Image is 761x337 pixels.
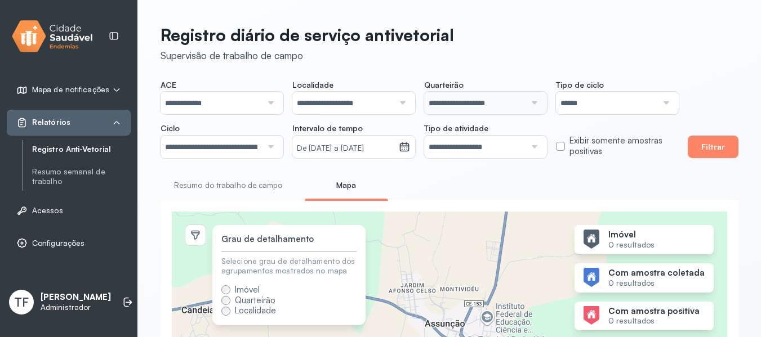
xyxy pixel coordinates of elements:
div: Supervisão de trabalho de campo [161,50,454,61]
small: De [DATE] a [DATE] [297,143,394,154]
strong: Com amostra coletada [608,268,705,278]
small: 0 resultados [608,316,700,326]
span: Intervalo de tempo [292,123,363,133]
span: TF [15,295,29,309]
a: Acessos [16,205,121,216]
span: Quarteirão [235,295,275,305]
span: Tipo de atividade [424,123,488,133]
strong: Imóvel [608,230,655,240]
span: Tipo de ciclo [556,80,604,90]
span: Localidade [292,80,333,90]
small: 0 resultados [608,240,655,250]
a: Resumo semanal de trabalho [32,167,131,186]
small: 0 resultados [608,278,705,288]
a: Registro Anti-Vetorial [32,142,131,156]
a: Resumo semanal de trabalho [32,165,131,188]
img: Imagem [584,306,599,325]
a: Mapa [305,176,388,195]
img: Imagem [584,230,599,249]
a: Registro Anti-Vetorial [32,145,131,154]
div: Selecione grau de detalhamento dos agrupamentos mostrados no mapa [221,257,357,276]
label: Exibir somente amostras positivas [569,136,679,157]
button: Filtrar [688,136,738,158]
img: Imagem [584,268,599,287]
span: Relatórios [32,118,70,127]
span: Imóvel [235,284,260,295]
span: Acessos [32,206,63,215]
a: Configurações [16,237,121,249]
span: Configurações [32,239,84,248]
span: Mapa de notificações [32,85,109,95]
a: Resumo do trabalho de campo [161,176,296,195]
img: logo.svg [12,18,93,55]
p: Administrador [41,303,111,312]
p: [PERSON_NAME] [41,292,111,303]
div: Grau de detalhamento [221,234,314,245]
span: Quarteirão [424,80,464,90]
span: Ciclo [161,123,180,133]
span: ACE [161,80,176,90]
span: Localidade [235,305,276,316]
strong: Com amostra positiva [608,306,700,317]
p: Registro diário de serviço antivetorial [161,25,454,45]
